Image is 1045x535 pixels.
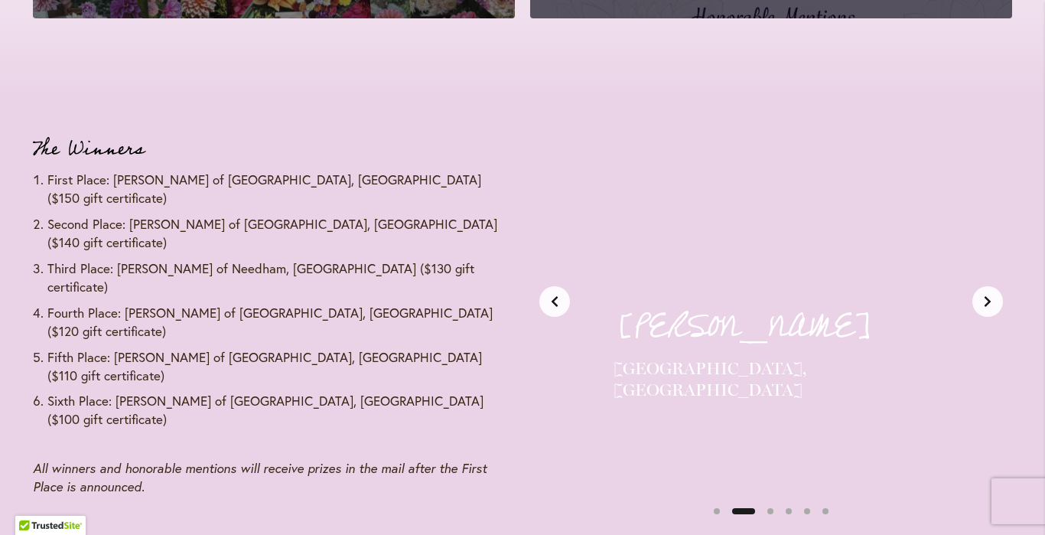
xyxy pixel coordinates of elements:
[33,134,515,165] h3: The Winners
[47,304,515,341] li: Fourth Place: [PERSON_NAME] of [GEOGRAPHIC_DATA], [GEOGRAPHIC_DATA] ($120 gift certificate)
[47,171,515,207] li: First Place: [PERSON_NAME] of [GEOGRAPHIC_DATA], [GEOGRAPHIC_DATA] ($150 gift certificate)
[47,215,515,252] li: Second Place: [PERSON_NAME] of [GEOGRAPHIC_DATA], [GEOGRAPHIC_DATA] ($140 gift certificate)
[33,460,487,494] em: All winners and honorable mentions will receive prizes in the mail after the First Place is annou...
[47,392,515,429] li: Sixth Place: [PERSON_NAME] of [GEOGRAPHIC_DATA], [GEOGRAPHIC_DATA] ($100 gift certificate)
[539,286,570,317] button: Previous slide
[614,302,978,352] p: [PERSON_NAME]
[47,259,515,296] li: Third Place: [PERSON_NAME] of Needham, [GEOGRAPHIC_DATA] ($130 gift certificate)
[614,358,978,401] h4: [GEOGRAPHIC_DATA], [GEOGRAPHIC_DATA]
[972,286,1003,317] button: Next slide
[47,348,515,385] li: Fifth Place: [PERSON_NAME] of [GEOGRAPHIC_DATA], [GEOGRAPHIC_DATA] ($110 gift certificate)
